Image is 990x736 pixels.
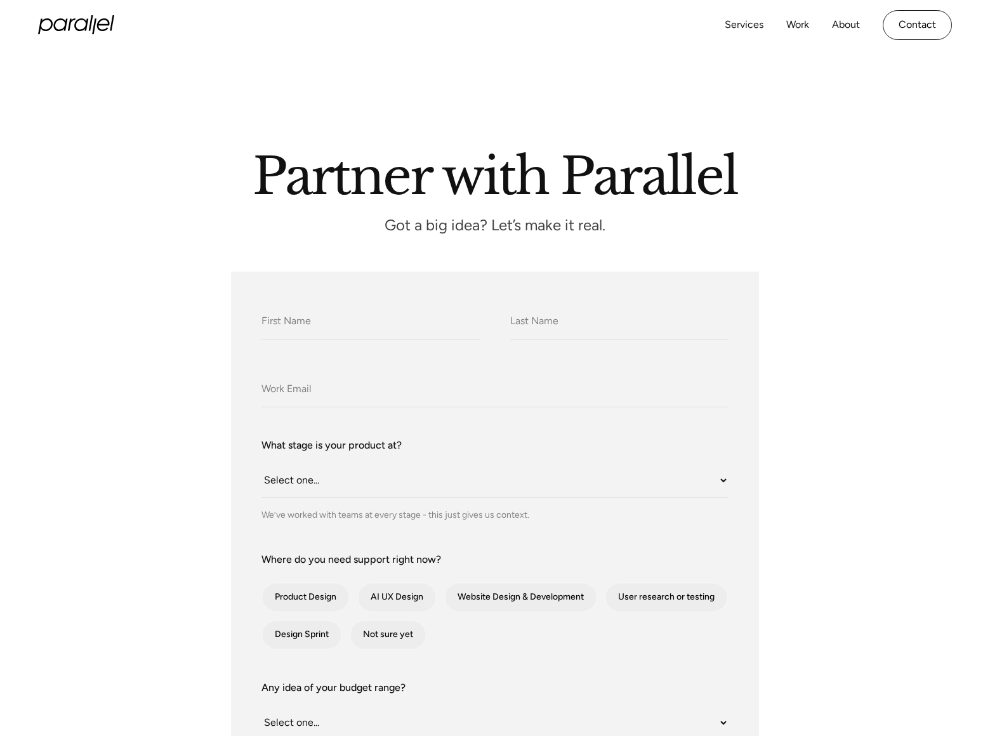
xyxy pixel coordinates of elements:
[725,16,763,34] a: Services
[261,552,729,567] label: Where do you need support right now?
[261,508,729,522] div: We’ve worked with teams at every stage - this just gives us context.
[786,16,809,34] a: Work
[261,680,729,695] label: Any idea of your budget range?
[832,16,860,34] a: About
[510,305,729,339] input: Last Name
[133,152,857,195] h2: Partner with Parallel
[305,220,685,231] p: Got a big idea? Let’s make it real.
[261,305,480,339] input: First Name
[38,15,114,34] a: home
[883,10,952,40] a: Contact
[261,438,729,453] label: What stage is your product at?
[261,372,729,407] input: Work Email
